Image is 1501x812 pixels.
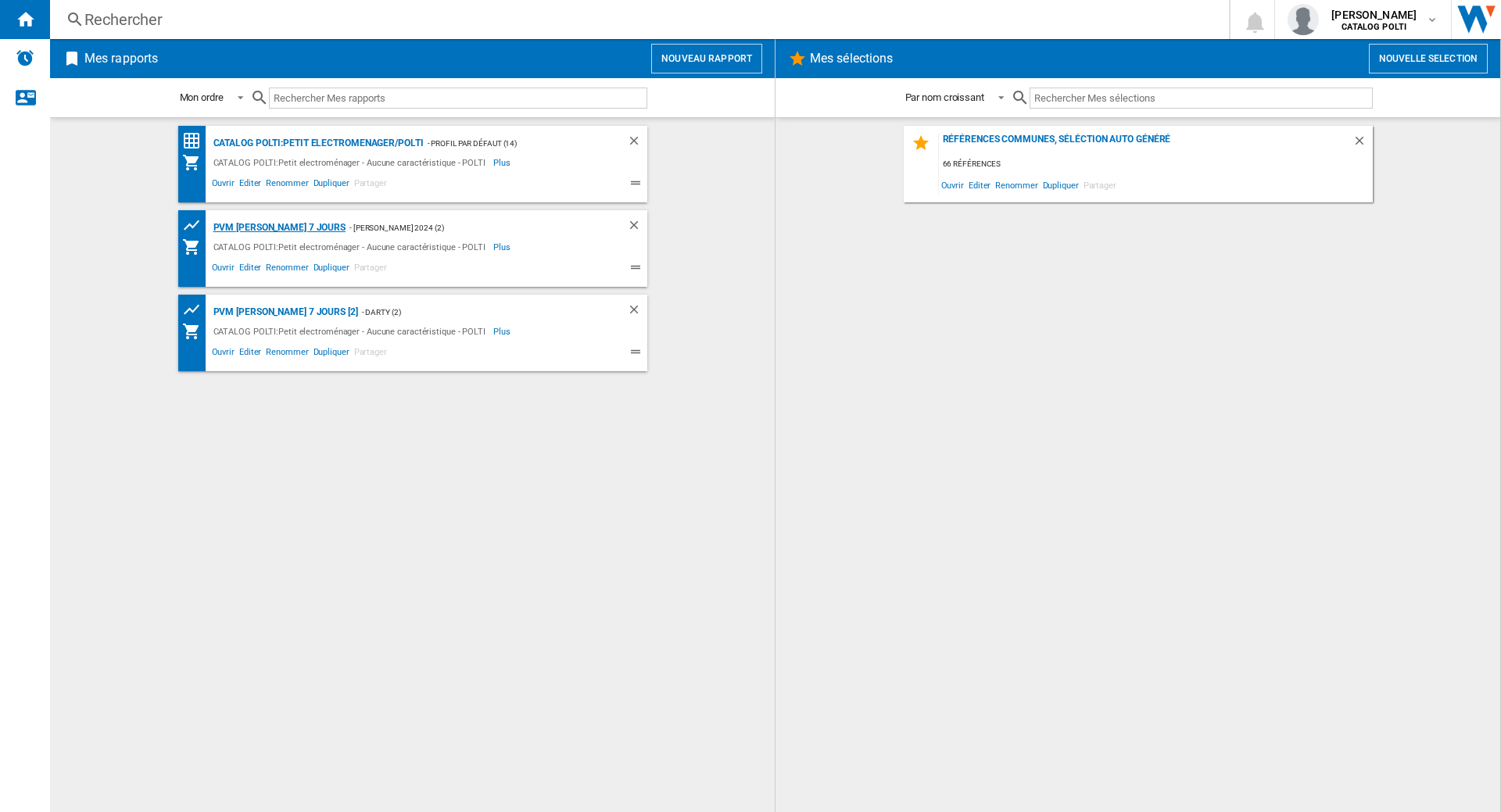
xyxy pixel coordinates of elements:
[1081,174,1119,195] span: Partager
[84,9,1188,30] div: Rechercher
[210,134,424,153] div: CATALOG POLTI:Petit electromenager/POLTI
[424,134,596,153] div: - Profil par défaut (14)
[939,134,1352,155] div: Références communes, séléction auto généré
[993,174,1040,195] span: Renommer
[182,300,210,320] div: Tableau des prix des produits
[210,153,493,172] div: CATALOG POLTI:Petit electroménager - Aucune caractéristique - POLTI
[182,216,210,235] div: Tableau des prix des produits
[210,176,237,195] span: Ouvrir
[182,322,210,341] div: Mon assortiment
[81,44,161,73] h2: Mes rapports
[352,176,389,195] span: Partager
[311,260,352,279] span: Dupliquer
[16,48,34,67] img: alerts-logo.svg
[1369,44,1488,73] button: Nouvelle selection
[210,302,358,322] div: PVM [PERSON_NAME] 7 jours [2]
[493,238,513,256] span: Plus
[1041,174,1081,195] span: Dupliquer
[210,322,493,341] div: CATALOG POLTI:Petit electroménager - Aucune caractéristique - POLTI
[311,345,352,363] span: Dupliquer
[210,260,237,279] span: Ouvrir
[352,260,389,279] span: Partager
[182,238,210,256] div: Mon assortiment
[269,88,647,109] input: Rechercher Mes rapports
[807,44,896,73] h2: Mes sélections
[493,153,513,172] span: Plus
[1288,4,1319,35] img: profile.jpg
[263,260,310,279] span: Renommer
[210,218,346,238] div: PVM [PERSON_NAME] 7 jours
[263,176,310,195] span: Renommer
[493,322,513,341] span: Plus
[358,302,596,322] div: - DARTY (2)
[180,91,224,103] div: Mon ordre
[182,153,210,172] div: Mon assortiment
[237,176,263,195] span: Editer
[346,218,595,238] div: - [PERSON_NAME] 2024 (2)
[237,345,263,363] span: Editer
[237,260,263,279] span: Editer
[627,134,647,153] div: Supprimer
[182,131,210,151] div: Matrice des prix
[651,44,762,73] button: Nouveau rapport
[627,302,647,322] div: Supprimer
[905,91,984,103] div: Par nom croissant
[1342,22,1406,32] b: CATALOG POLTI
[1352,134,1373,155] div: Supprimer
[210,238,493,256] div: CATALOG POLTI:Petit electroménager - Aucune caractéristique - POLTI
[939,155,1373,174] div: 66 références
[311,176,352,195] span: Dupliquer
[352,345,389,363] span: Partager
[939,174,966,195] span: Ouvrir
[263,345,310,363] span: Renommer
[966,174,993,195] span: Editer
[210,345,237,363] span: Ouvrir
[1331,7,1417,23] span: [PERSON_NAME]
[627,218,647,238] div: Supprimer
[1030,88,1373,109] input: Rechercher Mes sélections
